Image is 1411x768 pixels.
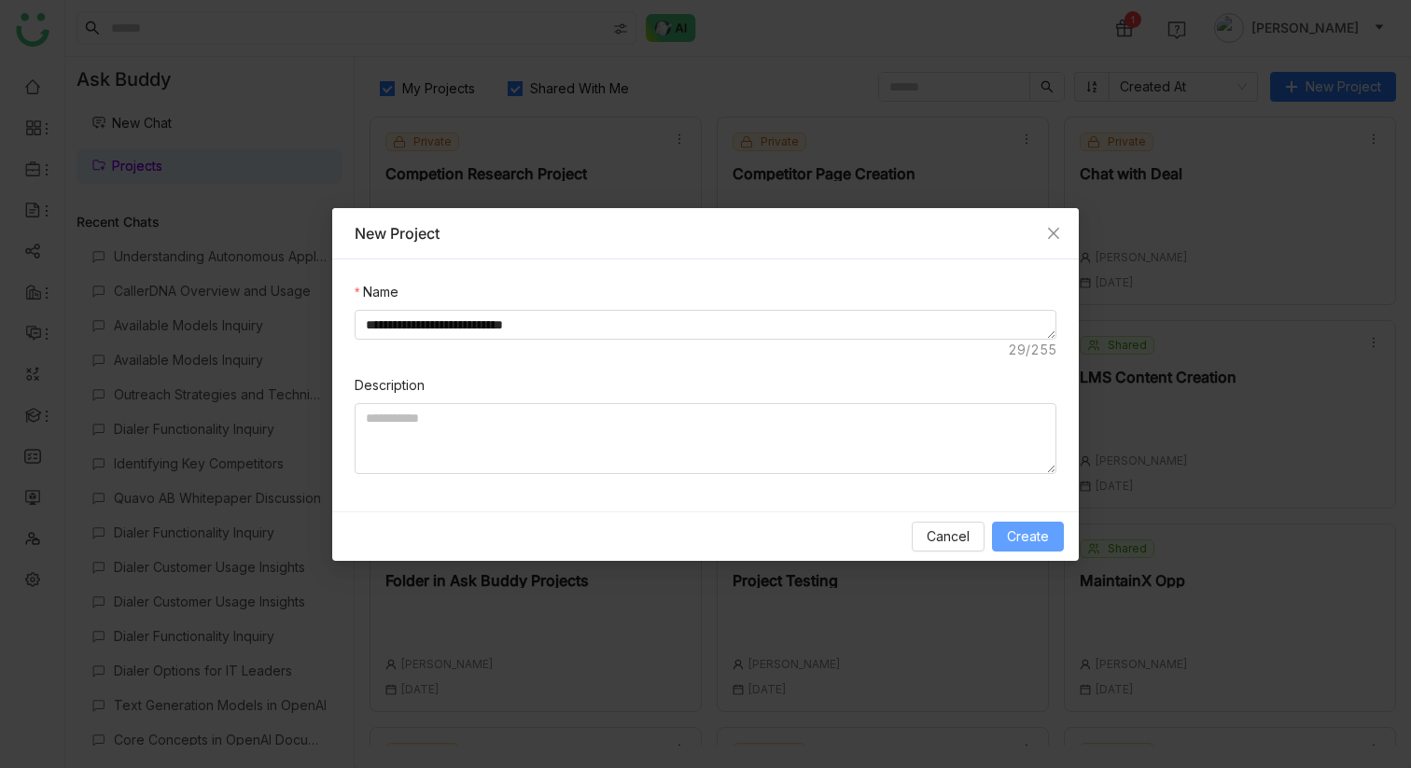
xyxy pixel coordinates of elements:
label: Name [355,282,398,302]
button: Cancel [912,522,985,552]
div: New Project [355,223,1056,244]
span: Create [1007,526,1049,547]
button: Create [992,522,1064,552]
label: Description [355,375,425,396]
span: Cancel [927,526,970,547]
button: Close [1028,208,1079,258]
